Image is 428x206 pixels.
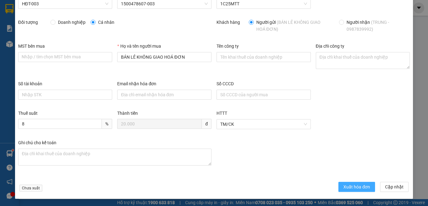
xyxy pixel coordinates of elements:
[385,183,404,190] span: Cập nhật
[117,111,138,116] label: Thành tiền
[217,81,234,86] label: Số CCCD
[19,185,42,192] span: Chưa xuất
[343,183,370,190] span: Xuất hóa đơn
[117,81,156,86] label: Email nhận hóa đơn
[18,140,56,145] label: Ghi chú cho kế toán
[18,44,45,49] label: MST bên mua
[117,90,211,100] input: Email nhận hóa đơn
[217,44,239,49] label: Tên công ty
[18,149,211,166] textarea: Ghi chú đơn hàng Ghi chú cho kế toán
[202,119,211,129] span: đ
[344,19,407,33] span: Người nhận
[217,111,227,116] label: HTTT
[316,44,344,49] label: Địa chỉ công ty
[338,182,375,192] button: Xuất hóa đơn
[117,44,161,49] label: Họ và tên người mua
[96,19,117,26] span: Cá nhân
[217,52,311,62] input: Tên công ty
[217,90,311,100] input: Số CCCD
[18,20,38,25] label: Đối tượng
[117,52,211,62] input: Họ và tên người mua
[18,111,38,116] label: Thuế suất
[217,20,240,25] label: Khách hàng
[380,182,409,192] button: Cập nhật
[102,119,112,129] span: %
[18,52,112,62] input: MST bên mua
[254,19,331,33] span: Người gửi
[18,119,102,129] input: Thuế suất
[316,52,410,69] textarea: Địa chỉ công ty
[220,119,307,129] span: TM/CK
[256,20,321,32] span: (BÁN LẺ KHÔNG GIAO HOÁ ĐƠN)
[18,90,112,100] input: Số tài khoản
[18,81,42,86] label: Số tài khoản
[55,19,88,26] span: Doanh nghiệp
